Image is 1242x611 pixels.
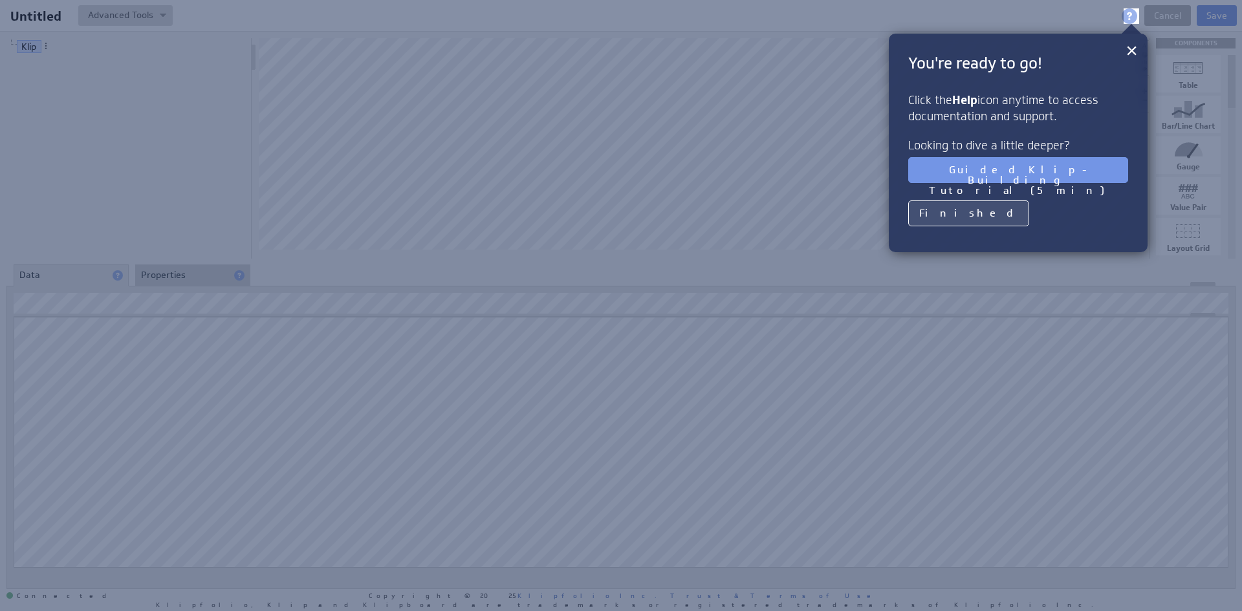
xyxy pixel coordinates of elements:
strong: Help [952,92,977,108]
h2: You're ready to go! [908,53,1128,73]
span: Click the [908,92,952,107]
h3: Looking to dive a little deeper? [908,138,1122,153]
button: Close [1126,38,1138,63]
button: Finished [908,200,1029,226]
button: Guided Klip-Building Tutorial (5 min) [908,157,1128,183]
span: icon anytime to access documentation and support. [908,92,1102,123]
